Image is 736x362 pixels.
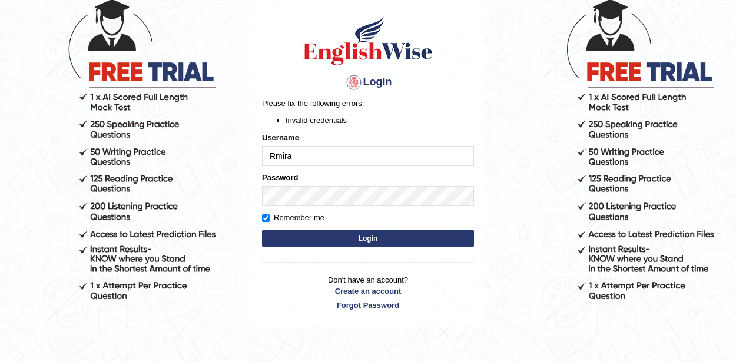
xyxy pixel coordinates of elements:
[262,73,474,92] h4: Login
[262,274,474,311] p: Don't have an account?
[262,285,474,297] a: Create an account
[262,300,474,311] a: Forgot Password
[262,172,298,183] label: Password
[262,230,474,247] button: Login
[301,14,435,67] img: Logo of English Wise sign in for intelligent practice with AI
[262,132,299,143] label: Username
[262,214,270,222] input: Remember me
[262,212,324,224] label: Remember me
[286,115,474,126] li: Invalid credentials
[262,98,474,109] p: Please fix the following errors:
